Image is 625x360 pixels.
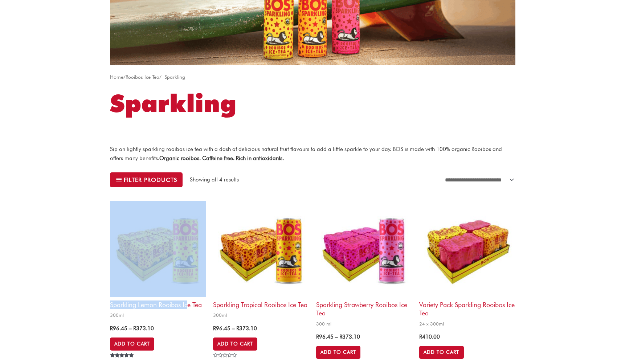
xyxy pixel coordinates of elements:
[133,325,154,332] bdi: 373.10
[213,201,309,321] a: Sparkling Tropical Rooibos Ice Tea300ml
[110,337,154,351] a: Select options for “Sparkling Lemon Rooibos Ice Tea”
[190,176,239,184] p: Showing all 4 results
[110,172,183,188] button: Filter products
[110,201,206,321] a: Sparkling Lemon Rooibos Ice Tea300ml
[441,174,515,186] select: Shop order
[316,334,334,340] bdi: 96.45
[110,74,123,80] a: Home
[339,334,342,340] span: R
[236,325,239,332] span: R
[124,177,177,183] span: Filter products
[110,297,206,309] h2: Sparkling Lemon Rooibos Ice Tea
[339,334,360,340] bdi: 373.10
[110,145,515,163] p: Sip on lightly sparkling rooibos ice tea with a dash of delicious natural fruit flavours to add a...
[419,297,515,318] h2: Variety Pack Sparkling Rooibos Ice Tea
[213,312,309,318] span: 300ml
[129,325,132,332] span: –
[419,201,515,329] a: Variety Pack Sparkling Rooibos Ice Tea24 x 300ml
[110,325,127,332] bdi: 96.45
[110,73,515,82] nav: Breadcrumb
[419,334,422,340] span: R
[419,334,440,340] bdi: 410.00
[213,337,257,351] a: Select options for “Sparkling Tropical Rooibos Ice Tea”
[110,201,206,297] img: sparkling lemon rooibos ice tea
[110,312,206,318] span: 300ml
[232,325,235,332] span: –
[316,201,412,297] img: sparkling strawberry rooibos ice tea
[419,346,463,359] a: Add to cart: “Variety Pack Sparkling Rooibos Ice Tea”
[213,325,216,332] span: R
[213,297,309,309] h2: Sparkling Tropical Rooibos Ice Tea
[316,201,412,329] a: Sparkling Strawberry Rooibos Ice Tea300 ml
[126,74,159,80] a: Rooibos Ice Tea
[419,321,515,327] span: 24 x 300ml
[133,325,136,332] span: R
[316,346,360,359] a: Select options for “Sparkling Strawberry Rooibos Ice Tea”
[213,325,230,332] bdi: 96.45
[419,201,515,297] img: Variety Pack Sparkling Rooibos Ice Tea
[335,334,338,340] span: –
[316,334,319,340] span: R
[110,86,515,120] h1: Sparkling
[236,325,257,332] bdi: 373.10
[316,297,412,318] h2: Sparkling Strawberry Rooibos Ice Tea
[159,155,284,161] strong: Organic rooibos. Caffeine free. Rich in antioxidants.
[213,201,309,297] img: sparkling tropical rooibos ice tea
[316,321,412,327] span: 300 ml
[110,325,113,332] span: R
